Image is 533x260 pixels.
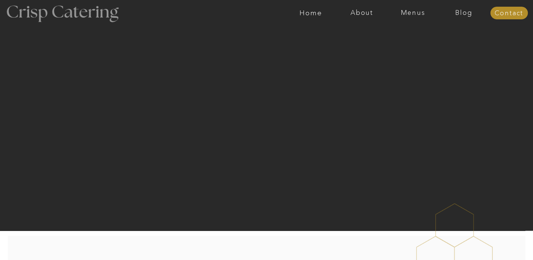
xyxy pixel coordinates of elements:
[387,9,438,17] a: Menus
[336,9,387,17] a: About
[438,9,489,17] a: Blog
[285,9,336,17] a: Home
[490,10,528,17] a: Contact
